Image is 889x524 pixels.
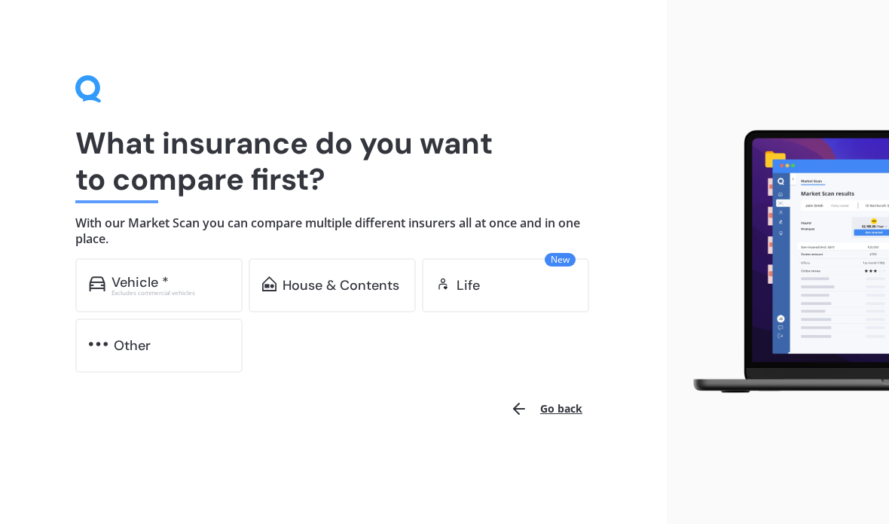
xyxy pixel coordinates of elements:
span: New [545,253,576,267]
div: Life [457,278,480,293]
h1: What insurance do you want to compare first? [75,125,591,197]
h4: With our Market Scan you can compare multiple different insurers all at once and in one place. [75,215,591,246]
img: car.f15378c7a67c060ca3f3.svg [89,276,105,291]
img: home-and-contents.b802091223b8502ef2dd.svg [262,276,276,291]
img: other.81dba5aafe580aa69f38.svg [89,337,108,352]
div: Vehicle * [112,275,169,290]
div: Other [114,338,151,353]
button: Go back [501,391,591,427]
div: House & Contents [283,278,399,293]
div: Excludes commercial vehicles [112,290,229,296]
img: laptop.webp [679,124,889,400]
img: life.f720d6a2d7cdcd3ad642.svg [435,276,451,291]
